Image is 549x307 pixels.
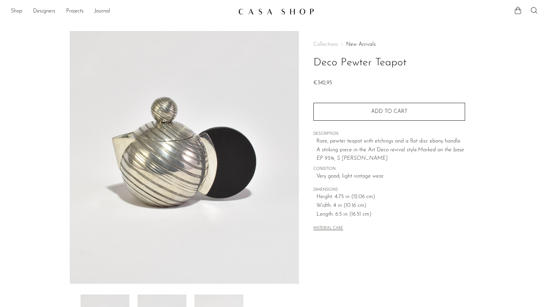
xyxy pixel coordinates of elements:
ul: NEW HEADER MENU [11,6,233,17]
a: Shop [11,7,22,16]
span: €342,95 [313,80,332,86]
a: New Arrivals [346,42,376,47]
a: Projects [66,7,84,16]
span: Add to cart [371,109,407,115]
button: MATERIAL CARE [313,226,343,231]
img: Deco Pewter Teapot [70,31,299,284]
span: Length: 6.5 in (16.51 cm) [316,210,465,219]
span: Width: 4 in (10.16 cm) [316,202,465,210]
a: Designers [33,7,55,16]
span: CONDITION [313,166,465,172]
nav: Breadcrumbs [313,42,465,47]
h1: Deco Pewter Teapot [313,54,465,71]
a: Journal [94,7,110,16]
span: DIMENSIONS [313,187,465,193]
span: Very good; light vintage wear. [316,172,465,181]
p: Rare, pewter teapot with etchings and a flat disc ebony handle. A striking piece in the Art Deco ... [316,137,465,163]
span: Height: 4.75 in (12.06 cm) [316,193,465,202]
button: Add to cart [313,103,465,120]
span: Collections [313,42,338,47]
span: DESCRIPTION [313,131,465,137]
nav: Desktop navigation [11,6,233,17]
